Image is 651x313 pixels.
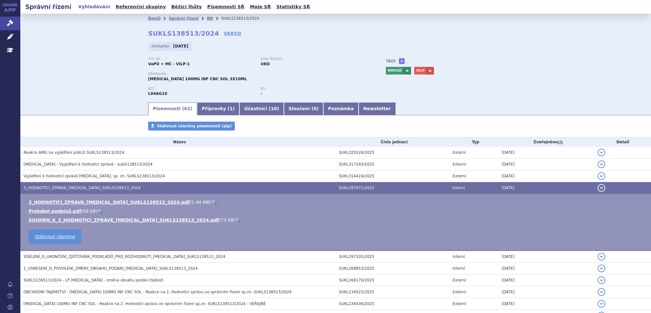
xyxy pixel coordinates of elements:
a: 🔍 [97,209,103,214]
td: SUKL297105/2025 [336,251,449,263]
span: Interní [453,186,465,190]
td: SUKL268170/2025 [336,274,449,286]
a: 3_HODNOTÍCÍ_ZPRÁVA_[MEDICAL_DATA]_SUKLS138513_2024.pdf [29,200,190,205]
a: 🔍 [235,217,241,223]
span: 1.44 MB [191,200,209,205]
button: detail [598,160,605,168]
strong: VaPÚ + MC - VILP-1 [148,62,190,66]
td: [DATE] [498,298,594,310]
span: Stáhnout všechny písemnosti (zip) [157,124,232,128]
p: ATC: [148,87,254,91]
strong: INEBILIZUMAB [148,91,167,96]
button: detail [598,184,605,192]
strong: UKO [261,62,270,66]
span: OBCHODNÍ TAJEMSTVÍ - UPLIZNA 100MG INF CNC SOL - Reakce na 2. Hodnotící zprávu ve správním řízení... [24,290,291,294]
li: SUKLS138513/2024 [221,14,267,23]
a: Domů [148,16,161,21]
a: Účastníci (10) [239,103,284,115]
span: Interní [453,266,465,271]
span: Externí [453,150,466,155]
a: Referenční skupiny [114,3,168,11]
span: Externí [453,278,466,282]
span: Externí [453,174,466,178]
td: [DATE] [498,159,594,170]
td: [DATE] [498,251,594,263]
li: ( ) [29,199,645,205]
td: SUKL268853/2025 [336,263,449,274]
button: detail [598,300,605,308]
th: Název [20,137,336,147]
button: detail [598,253,605,260]
th: Detail [594,137,651,147]
button: detail [598,288,605,296]
p: Typ SŘ: [148,57,254,61]
span: Externí [453,290,466,294]
a: 🔍 [211,200,217,205]
th: Číslo jednací [336,137,449,147]
a: Písemnosti SŘ [205,3,246,11]
abbr: (?) [558,140,563,145]
td: SUKL317293/2025 [336,159,449,170]
a: Stáhnout všechno [29,230,81,244]
td: [DATE] [498,263,594,274]
a: Statistiky SŘ [274,3,312,11]
a: Sloučení (0) [284,103,323,115]
td: SUKL314424/2025 [336,170,449,182]
td: [DATE] [498,274,594,286]
span: 88 kB [83,209,96,214]
button: detail [598,276,605,284]
p: RS: [261,87,367,91]
a: Vyhledávání [76,3,112,11]
td: [DATE] [498,286,594,298]
a: NMOSD [386,67,403,75]
li: ( ) [29,217,645,223]
span: Reakce AMG na vyjádření plátců SUKLS138513/2024 [24,150,124,155]
li: ( ) [29,208,645,214]
button: detail [598,172,605,180]
a: Moje SŘ [248,3,273,11]
p: Přípravek: [148,72,373,76]
button: detail [598,149,605,156]
a: RD [207,16,213,21]
td: [DATE] [498,147,594,159]
td: [DATE] [498,182,594,194]
a: VERSO [224,30,241,37]
span: SDĚLENÍ_O_UKONČENÍ_ZJIŠŤOVÁNÍ_PODKLADŮ_PRO_ROZHODNUTÍ_UPLIZNA_SUKLS138513_2024 [24,254,225,259]
a: Přípravky (1) [197,103,239,115]
h3: Tagy [386,57,396,65]
td: SUKL297071/2025 [336,182,449,194]
a: Běžící lhůty [169,3,204,11]
strong: [DATE] [173,44,188,48]
td: SUKL234436/2025 [336,298,449,310]
span: Interní [453,254,465,259]
a: + [399,58,405,64]
td: SUKL234525/2025 [336,286,449,298]
a: Poznámka [323,103,359,115]
span: 10 [271,106,277,111]
td: [DATE] [498,170,594,182]
button: detail [598,265,605,272]
span: Vyjádření k hodnotící zprávě UPLIZNA, sp. zn. SUKLS138513/2024 [24,174,165,178]
span: UPLIZNA - Vyjádření k hodnotící zprávě - sukls138513/2024 [24,162,153,167]
p: Stav řízení: [261,57,367,61]
td: SUKL325526/2025 [336,147,449,159]
a: Stáhnout všechny písemnosti (zip) [148,122,235,131]
a: Písemnosti (62) [148,103,197,115]
a: SOUHRN_K_3_HODNOTÍCÍ_ZPRÁVĚ_[MEDICAL_DATA]_SUKLS138513_2024.pdf [29,217,219,223]
th: Typ [449,137,499,147]
strong: SUKLS138513/2024 [148,30,219,37]
span: 2_USNESENÍ_O_POVOLENÍ_ZMĚNY_OBSAHU_PODÁNÍ_UPLIZNA_SUKLS138513_2024 [24,266,198,271]
th: Zveřejněno [498,137,594,147]
span: UPLIZNA 100MG INF CNC SOL - Reakce na 2. Hodnotící zprávu ve správním řízení sp.zn. SUKLS138513/2... [24,302,266,306]
span: 1 [230,106,233,111]
span: SUKLS138513/2024 - LP Uplizna - změna obsahu podání žádosti [24,278,163,282]
h2: Správní řízení [20,2,76,11]
a: Správní řízení [169,16,199,21]
a: VILP [414,67,426,75]
span: 3_HODNOTÍCÍ_ZPRÁVA_UPLIZNA_SUKLS138513_2024 [24,186,140,190]
span: 73 kB [221,217,233,223]
span: Zahájeno: [151,44,171,49]
strong: - [261,91,262,96]
a: Newsletter [359,103,396,115]
a: Protokol podpisů.pdf [29,209,81,214]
